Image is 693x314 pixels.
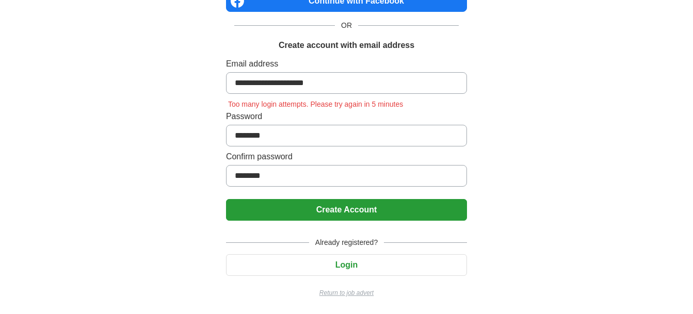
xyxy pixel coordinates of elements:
[226,58,467,70] label: Email address
[279,39,414,52] h1: Create account with email address
[226,151,467,163] label: Confirm password
[226,260,467,269] a: Login
[226,288,467,298] a: Return to job advert
[226,254,467,276] button: Login
[226,110,467,123] label: Password
[226,100,405,108] span: Too many login attempts. Please try again in 5 minutes
[335,20,358,31] span: OR
[309,237,384,248] span: Already registered?
[226,199,467,221] button: Create Account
